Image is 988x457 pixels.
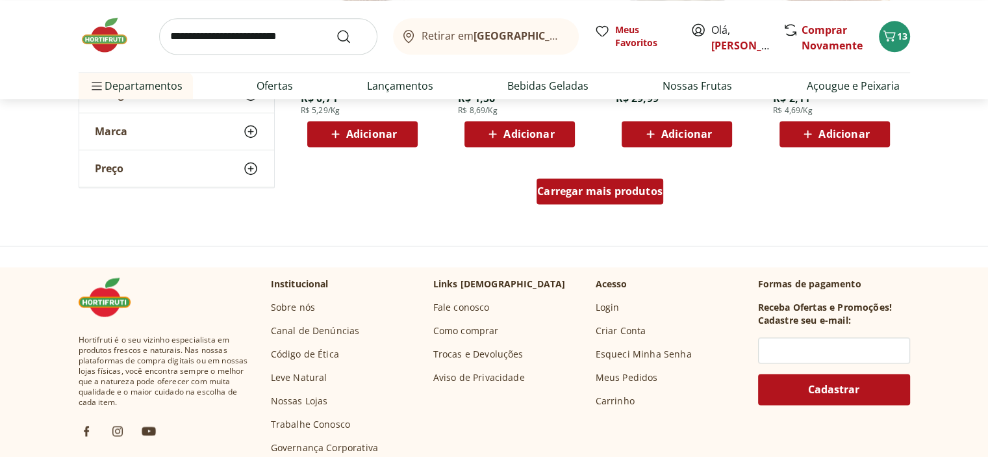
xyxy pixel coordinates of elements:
[537,186,663,196] span: Carregar mais produtos
[271,395,328,408] a: Nossas Lojas
[596,324,646,337] a: Criar Conta
[594,23,675,49] a: Meus Favoritos
[110,423,125,439] img: ig
[141,423,157,439] img: ytb
[458,105,498,116] span: R$ 8,69/Kg
[367,78,433,94] a: Lançamentos
[79,335,250,408] span: Hortifruti é o seu vizinho especialista em produtos frescos e naturais. Nas nossas plataformas de...
[808,384,859,395] span: Cadastrar
[537,178,663,209] a: Carregar mais produtos
[271,301,315,314] a: Sobre nós
[271,441,379,454] a: Governança Corporativa
[711,38,796,53] a: [PERSON_NAME]
[464,121,575,147] button: Adicionar
[758,314,851,327] h3: Cadastre seu e-mail:
[806,78,899,94] a: Açougue e Peixaria
[802,23,863,53] a: Comprar Novamente
[422,30,565,42] span: Retirar em
[503,129,554,139] span: Adicionar
[596,301,620,314] a: Login
[474,29,692,43] b: [GEOGRAPHIC_DATA]/[GEOGRAPHIC_DATA]
[596,371,658,384] a: Meus Pedidos
[433,348,524,361] a: Trocas e Devoluções
[95,163,123,176] span: Preço
[622,121,732,147] button: Adicionar
[779,121,890,147] button: Adicionar
[758,301,892,314] h3: Receba Ofertas e Promoções!
[271,418,351,431] a: Trabalhe Conosco
[433,371,525,384] a: Aviso de Privacidade
[79,151,274,187] button: Preço
[433,301,490,314] a: Fale conosco
[346,129,397,139] span: Adicionar
[257,78,293,94] a: Ofertas
[95,125,127,138] span: Marca
[661,129,712,139] span: Adicionar
[773,105,813,116] span: R$ 4,69/Kg
[271,278,329,291] p: Institucional
[336,29,367,44] button: Submit Search
[89,70,183,101] span: Departamentos
[758,374,910,405] button: Cadastrar
[711,22,769,53] span: Olá,
[433,278,566,291] p: Links [DEMOGRAPHIC_DATA]
[79,278,144,317] img: Hortifruti
[159,18,377,55] input: search
[79,423,94,439] img: fb
[307,121,418,147] button: Adicionar
[301,105,340,116] span: R$ 5,29/Kg
[271,324,360,337] a: Canal de Denúncias
[79,114,274,150] button: Marca
[615,23,675,49] span: Meus Favoritos
[596,278,627,291] p: Acesso
[393,18,579,55] button: Retirar em[GEOGRAPHIC_DATA]/[GEOGRAPHIC_DATA]
[271,348,339,361] a: Código de Ética
[879,21,910,52] button: Carrinho
[818,129,869,139] span: Adicionar
[89,70,105,101] button: Menu
[433,324,499,337] a: Como comprar
[758,278,910,291] p: Formas de pagamento
[596,348,692,361] a: Esqueci Minha Senha
[271,371,327,384] a: Leve Natural
[897,30,907,42] span: 13
[79,16,144,55] img: Hortifruti
[596,395,635,408] a: Carrinho
[507,78,589,94] a: Bebidas Geladas
[663,78,732,94] a: Nossas Frutas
